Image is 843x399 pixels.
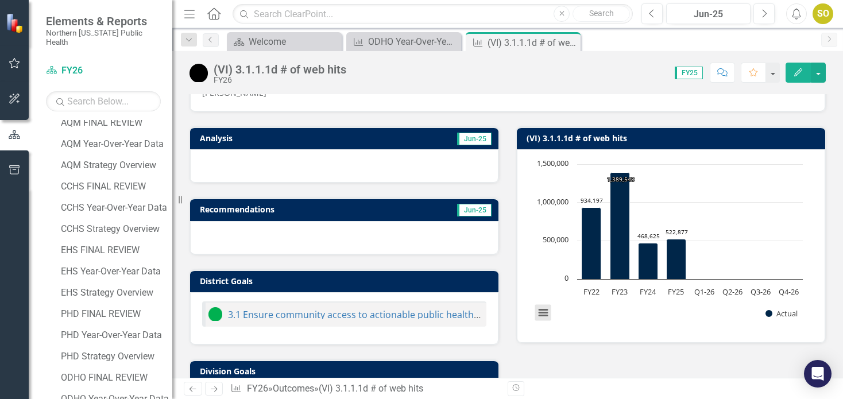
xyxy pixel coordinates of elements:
a: AQM FINAL REVIEW [58,114,172,132]
button: Jun-25 [666,3,751,24]
a: PHD FINAL REVIEW [58,305,172,323]
text: Q2-26 [722,286,743,297]
a: 3.1 Ensure community access to actionable public health information via website, media and social... [228,308,687,321]
button: Search [573,6,630,22]
div: CCHS FINAL REVIEW [61,181,172,192]
div: CCHS Year-Over-Year Data [61,203,172,213]
text: 500,000 [543,234,569,245]
text: 1,500,000 [537,158,569,168]
div: AQM Strategy Overview [61,160,172,171]
div: PHD Year-Over-Year Data [61,330,172,340]
div: » » [230,382,499,396]
text: FY23 [612,286,628,297]
path: FY25, 522,877. Actual. [667,239,686,280]
text: Q1-26 [694,286,714,297]
button: Show Actual [765,308,798,319]
div: (VI) 3.1.1.1d # of web hits [214,63,346,76]
div: Welcome [249,34,339,49]
path: FY23, 1,389,548. Actual. [610,173,630,280]
a: Welcome [230,34,339,49]
input: Search ClearPoint... [233,4,633,24]
path: FY24, 468,625. Actual. [639,243,658,280]
text: Q4-26 [779,286,799,297]
div: ODHO Year-Over-Year Data [368,34,458,49]
div: Jun-25 [670,7,747,21]
text: 1,000,000 [537,196,569,207]
div: EHS Year-Over-Year Data [61,266,172,277]
text: FY24 [640,286,656,297]
h3: District Goals [200,277,493,285]
h3: Division Goals [200,367,493,375]
h3: Analysis [200,134,340,142]
div: Chart. Highcharts interactive chart. [529,158,813,331]
text: 0 [564,273,569,283]
h3: Recommendations [200,205,398,214]
button: SO [813,3,833,24]
a: AQM Strategy Overview [58,156,172,175]
div: FY26 [214,76,346,84]
span: Elements & Reports [46,14,161,28]
text: 934,197 [581,196,603,204]
a: ODHO Year-Over-Year Data [349,34,458,49]
a: PHD Strategy Overview [58,347,172,366]
div: EHS Strategy Overview [61,288,172,298]
div: PHD FINAL REVIEW [61,309,172,319]
text: 1,389,548 [607,175,635,183]
button: View chart menu, Chart [535,305,551,321]
text: FY25 [668,286,684,297]
div: EHS FINAL REVIEW [61,245,172,255]
a: FY26 [247,383,268,394]
span: FY25 [675,67,703,79]
a: EHS Strategy Overview [58,284,172,302]
img: On Target [208,307,222,321]
a: AQM Year-Over-Year Data [58,135,172,153]
div: (VI) 3.1.1.1d # of web hits [488,36,578,50]
a: CCHS FINAL REVIEW [58,177,172,196]
div: (VI) 3.1.1.1d # of web hits [319,383,423,394]
span: Jun-25 [457,133,492,145]
a: PHD Year-Over-Year Data [58,326,172,344]
text: Q3-26 [751,286,771,297]
div: AQM FINAL REVIEW [61,118,172,128]
span: Search [589,9,614,18]
small: Northern [US_STATE] Public Health [46,28,161,47]
text: FY22 [583,286,600,297]
img: Volume Indicator [190,64,208,82]
text: 522,877 [666,228,688,236]
path: FY22, 934,197. Actual. [582,208,601,280]
img: ClearPoint Strategy [6,13,26,33]
div: PHD Strategy Overview [61,351,172,362]
h3: (VI) 3.1.1.1d # of web hits [527,134,819,142]
a: ODHO FINAL REVIEW [58,369,172,387]
div: ODHO FINAL REVIEW [61,373,172,383]
input: Search Below... [46,91,161,111]
a: EHS FINAL REVIEW [58,241,172,259]
span: Jun-25 [457,204,492,216]
a: FY26 [46,64,161,78]
div: CCHS Strategy Overview [61,224,172,234]
a: CCHS Year-Over-Year Data [58,199,172,217]
a: CCHS Strategy Overview [58,220,172,238]
div: AQM Year-Over-Year Data [61,139,172,149]
svg: Interactive chart [529,158,809,331]
a: EHS Year-Over-Year Data [58,262,172,281]
text: 468,625 [637,232,660,240]
div: Open Intercom Messenger [804,360,832,388]
a: Outcomes [273,383,314,394]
